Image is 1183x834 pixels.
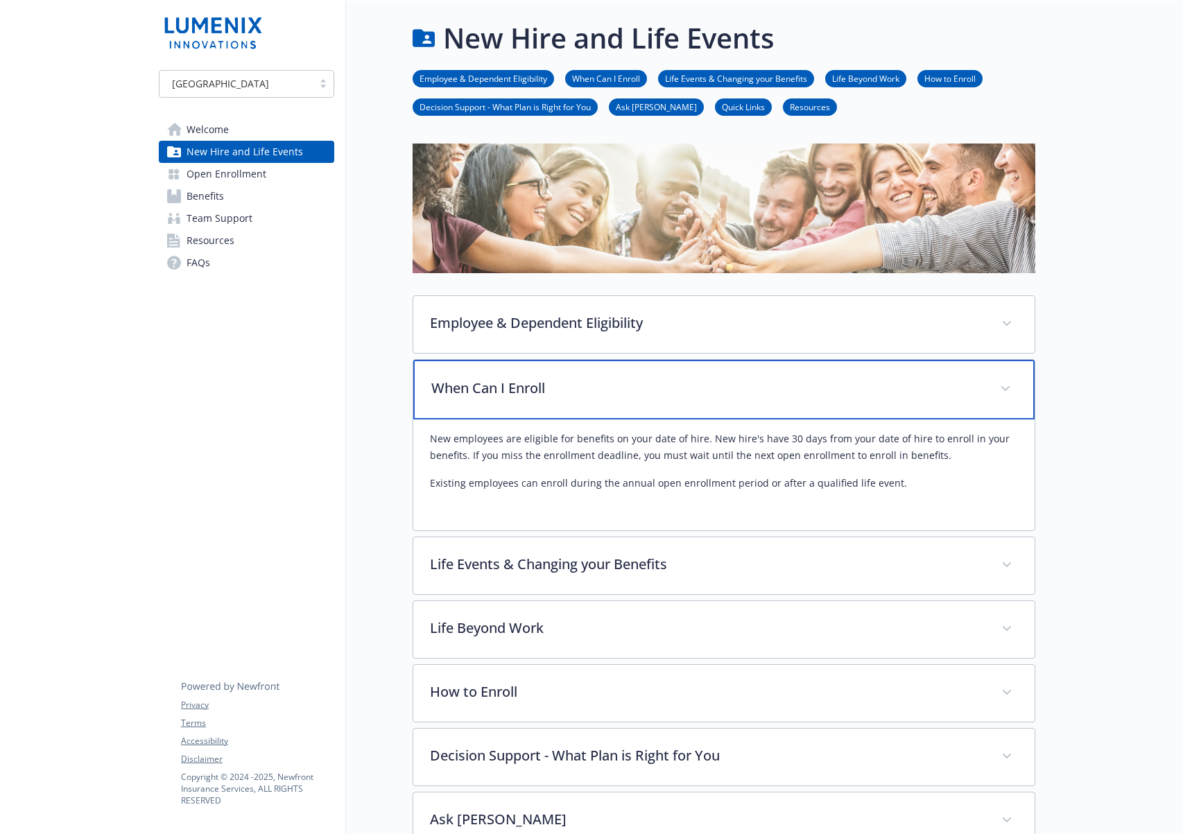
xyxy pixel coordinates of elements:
p: Copyright © 2024 - 2025 , Newfront Insurance Services, ALL RIGHTS RESERVED [181,771,334,806]
a: Decision Support - What Plan is Right for You [413,100,598,113]
p: Life Events & Changing your Benefits [430,554,985,575]
a: New Hire and Life Events [159,141,334,163]
a: Ask [PERSON_NAME] [609,100,704,113]
span: [GEOGRAPHIC_DATA] [166,76,306,91]
div: Life Events & Changing your Benefits [413,537,1035,594]
a: Benefits [159,185,334,207]
a: Open Enrollment [159,163,334,185]
img: new hire page banner [413,144,1035,273]
span: New Hire and Life Events [187,141,303,163]
span: Welcome [187,119,229,141]
a: Terms [181,717,334,729]
span: Benefits [187,185,224,207]
a: Resources [159,229,334,252]
p: When Can I Enroll [431,378,983,399]
div: Life Beyond Work [413,601,1035,658]
div: Decision Support - What Plan is Right for You [413,729,1035,785]
a: Privacy [181,699,334,711]
span: FAQs [187,252,210,274]
a: Life Events & Changing your Benefits [658,71,814,85]
p: How to Enroll [430,681,985,702]
p: Employee & Dependent Eligibility [430,313,985,333]
div: When Can I Enroll [413,360,1035,419]
a: Quick Links [715,100,772,113]
a: Resources [783,100,837,113]
a: Life Beyond Work [825,71,906,85]
span: Resources [187,229,234,252]
span: Open Enrollment [187,163,266,185]
a: FAQs [159,252,334,274]
p: Life Beyond Work [430,618,985,638]
h1: New Hire and Life Events [443,17,774,59]
p: New employees are eligible for benefits on your date of hire. New hire's have 30 days from your d... [430,431,1018,464]
a: Team Support [159,207,334,229]
a: How to Enroll [917,71,983,85]
p: Ask [PERSON_NAME] [430,809,985,830]
a: Disclaimer [181,753,334,765]
p: Decision Support - What Plan is Right for You [430,745,985,766]
p: Existing employees can enroll during the annual open enrollment period or after a qualified life ... [430,475,1018,492]
a: When Can I Enroll [565,71,647,85]
div: How to Enroll [413,665,1035,722]
span: [GEOGRAPHIC_DATA] [172,76,269,91]
a: Accessibility [181,735,334,747]
a: Welcome [159,119,334,141]
span: Team Support [187,207,252,229]
div: When Can I Enroll [413,419,1035,530]
div: Employee & Dependent Eligibility [413,296,1035,353]
a: Employee & Dependent Eligibility [413,71,554,85]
